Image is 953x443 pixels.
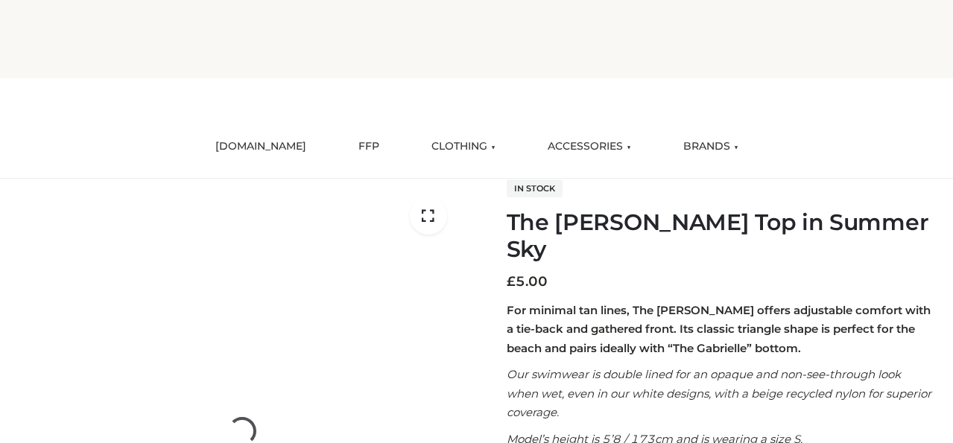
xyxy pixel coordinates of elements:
[507,209,935,263] h1: The [PERSON_NAME] Top in Summer Sky
[204,130,317,163] a: [DOMAIN_NAME]
[347,130,390,163] a: FFP
[507,303,931,355] strong: For minimal tan lines, The [PERSON_NAME] offers adjustable comfort with a tie-back and gathered f...
[420,130,507,163] a: CLOTHING
[507,273,548,290] bdi: 5.00
[507,273,516,290] span: £
[507,179,563,197] span: In stock
[672,130,750,163] a: BRANDS
[536,130,642,163] a: ACCESSORIES
[507,367,931,419] em: Our swimwear is double lined for an opaque and non-see-through look when wet, even in our white d...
